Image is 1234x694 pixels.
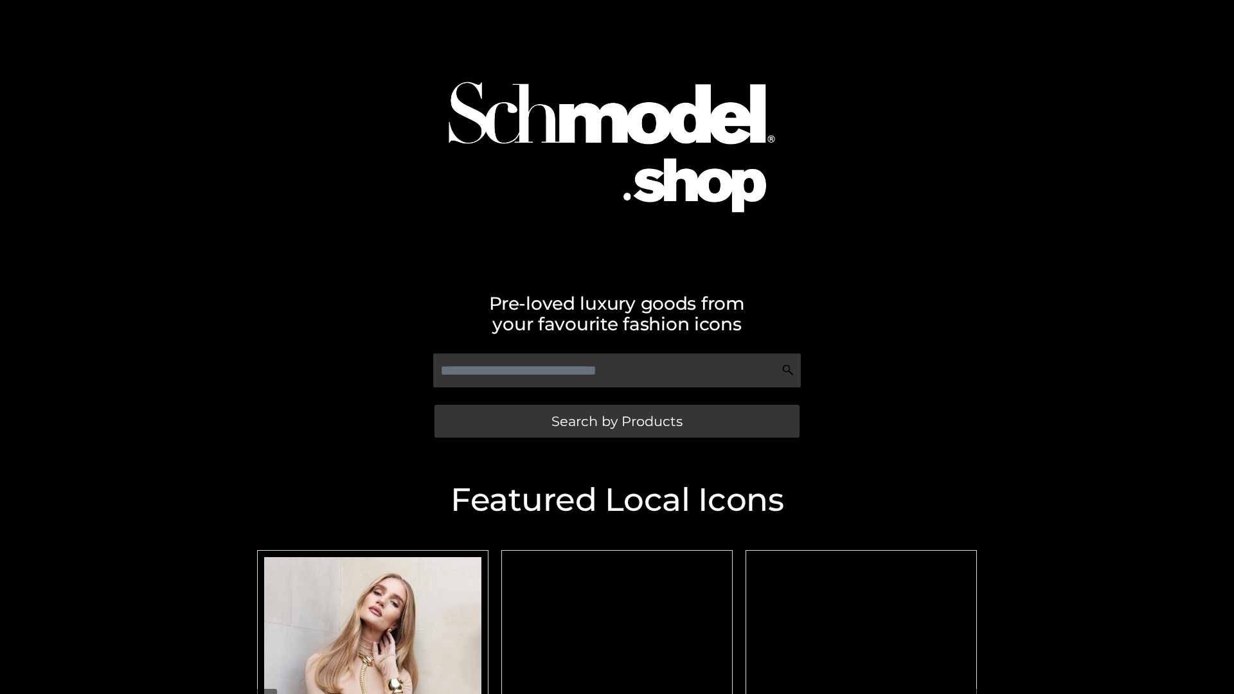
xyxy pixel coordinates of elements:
h2: Featured Local Icons​ [251,484,983,516]
span: Search by Products [551,414,683,428]
a: Search by Products [434,405,800,438]
h2: Pre-loved luxury goods from your favourite fashion icons [251,293,983,334]
img: Search Icon [782,364,794,377]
